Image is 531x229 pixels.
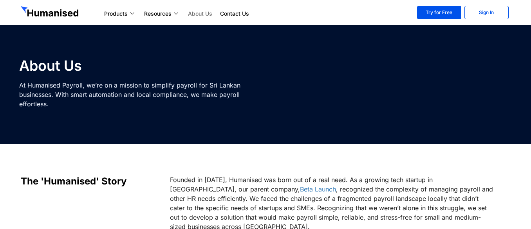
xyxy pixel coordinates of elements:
[464,6,509,19] a: Sign In
[19,59,262,73] h1: About Us
[417,6,461,19] a: Try for Free
[21,175,162,188] h2: The 'Humanised' Story
[184,9,216,18] a: About Us
[21,6,80,19] img: GetHumanised Logo
[300,185,336,193] a: Beta Launch
[100,9,140,18] a: Products
[140,9,184,18] a: Resources
[216,9,253,18] a: Contact Us
[19,81,262,109] p: At Humanised Payroll, we’re on a mission to simplify payroll for Sri Lankan businesses. With smar...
